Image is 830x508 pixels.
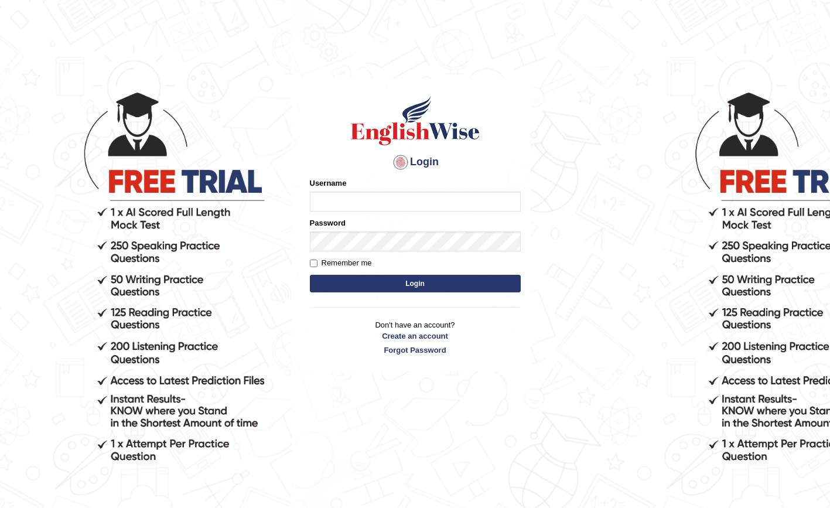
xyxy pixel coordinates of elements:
button: Login [310,275,521,292]
label: Remember me [310,257,372,269]
input: Remember me [310,260,317,267]
a: Create an account [310,330,521,342]
a: Forgot Password [310,345,521,356]
p: Don't have an account? [310,319,521,356]
h4: Login [310,153,521,172]
label: Username [310,178,347,189]
label: Password [310,217,346,229]
img: Logo of English Wise sign in for intelligent practice with AI [349,94,482,147]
